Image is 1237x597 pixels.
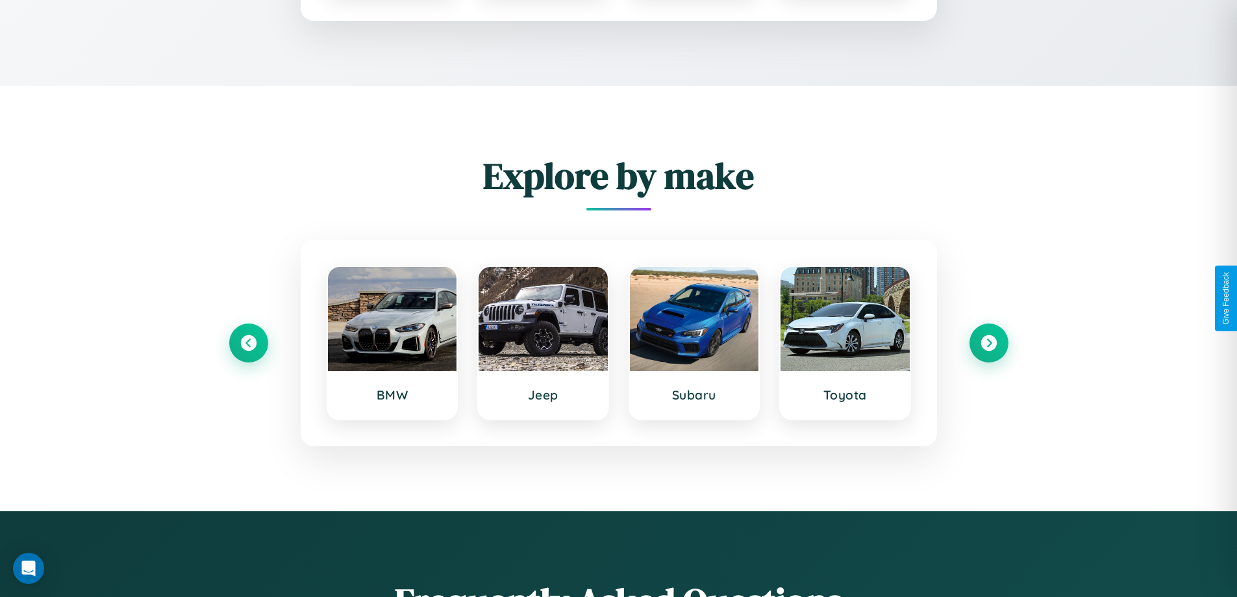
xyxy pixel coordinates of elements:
h3: Toyota [793,387,897,403]
div: Give Feedback [1221,272,1231,325]
h2: Explore by make [229,151,1008,201]
h3: Subaru [643,387,746,403]
h3: BMW [341,387,444,403]
h3: Jeep [492,387,595,403]
div: Open Intercom Messenger [13,553,44,584]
